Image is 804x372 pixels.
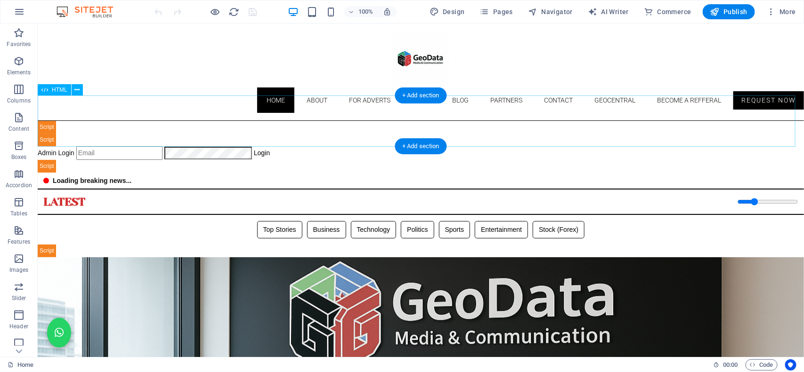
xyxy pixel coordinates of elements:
[8,125,29,133] p: Content
[8,238,30,245] p: Features
[7,69,31,76] p: Elements
[644,7,691,16] span: Commerce
[524,4,577,19] button: Navigator
[395,87,447,103] div: + Add section
[8,359,33,371] a: Click to cancel selection. Double-click to open Pages
[11,153,27,161] p: Boxes
[9,323,28,330] p: Header
[730,361,731,368] span: :
[7,97,31,104] p: Columns
[750,359,773,371] span: Code
[395,138,447,154] div: + Add section
[640,4,695,19] button: Commerce
[54,6,125,17] img: Editor Logo
[584,4,633,19] button: AI Writer
[785,359,796,371] button: Usercentrics
[710,7,747,16] span: Publish
[766,7,796,16] span: More
[344,6,378,17] button: 100%
[476,4,517,19] button: Pages
[12,294,26,302] p: Slider
[358,6,374,17] h6: 100%
[52,87,67,93] span: HTML
[9,266,29,274] p: Images
[703,4,755,19] button: Publish
[7,40,31,48] p: Favorites
[383,8,391,16] i: On resize automatically adjust zoom level to fit chosen device.
[228,6,240,17] button: reload
[426,4,469,19] button: Design
[713,359,738,371] h6: Session time
[763,4,800,19] button: More
[588,7,629,16] span: AI Writer
[480,7,513,16] span: Pages
[723,359,738,371] span: 00 00
[528,7,573,16] span: Navigator
[6,182,32,189] p: Accordion
[430,7,465,16] span: Design
[10,210,27,217] p: Tables
[426,4,469,19] div: Design (Ctrl+Alt+Y)
[746,359,778,371] button: Code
